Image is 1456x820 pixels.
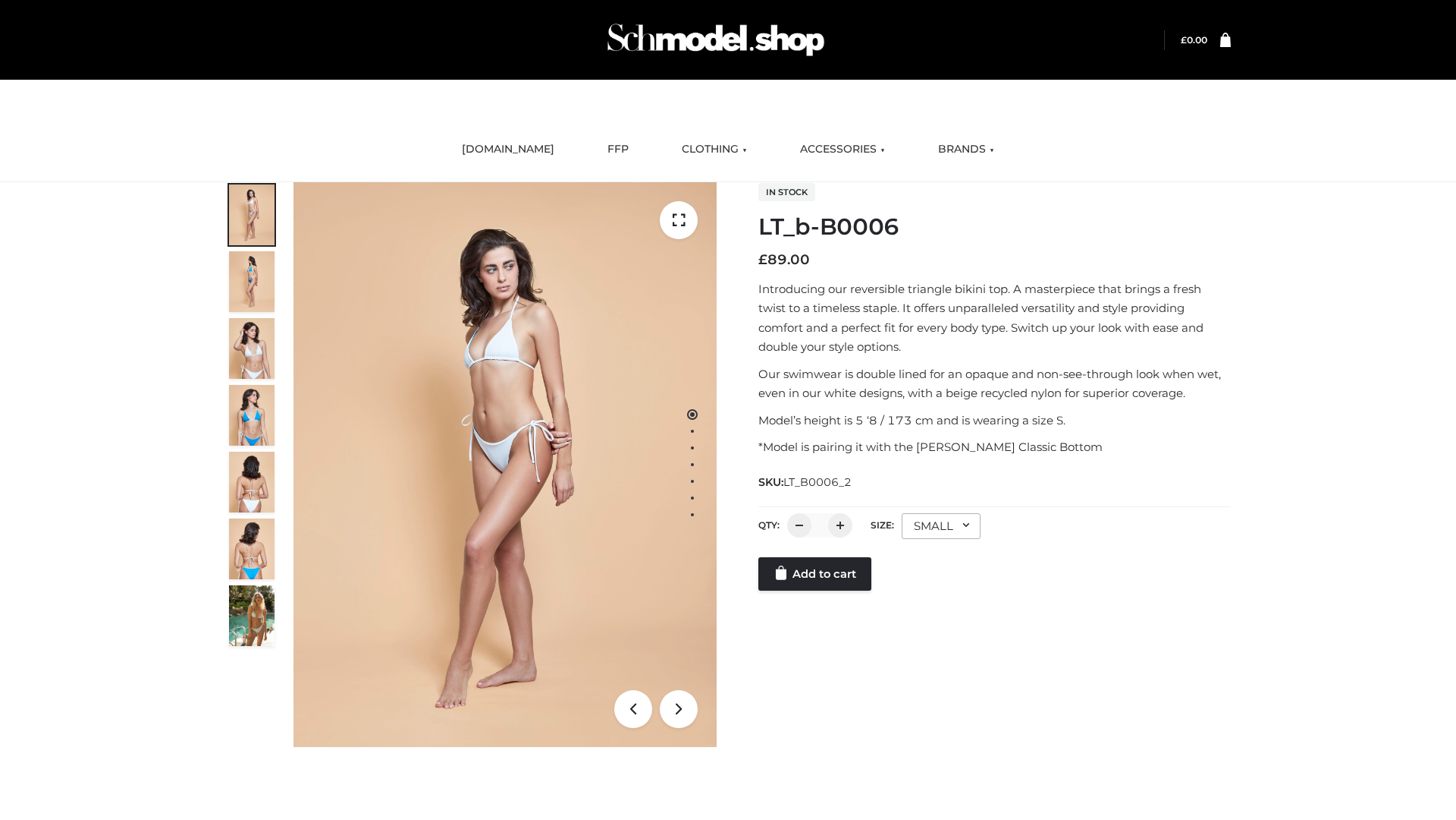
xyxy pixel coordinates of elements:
[229,251,275,312] img: ArielClassicBikiniTop_CloudNine_AzureSky_OW114ECO_2-scaled.jpg
[758,437,1231,457] p: *Model is pairing it with the [PERSON_NAME] Classic Bottom
[450,133,566,166] a: [DOMAIN_NAME]
[871,519,894,531] label: Size:
[229,385,275,446] img: ArielClassicBikiniTop_CloudNine_AzureSky_OW114ECO_4-scaled.jpg
[596,133,640,166] a: FFP
[1181,34,1187,46] span: £
[927,133,1006,166] a: BRANDS
[229,519,275,579] img: ArielClassicBikiniTop_CloudNine_AzureSky_OW114ECO_8-scaled.jpg
[758,279,1231,357] p: Introducing our reversible triangle bikini top. A masterpiece that brings a fresh twist to a time...
[783,475,852,489] span: LT_B0006_2
[758,473,853,491] span: SKU:
[229,318,275,379] img: ArielClassicBikiniTop_CloudNine_AzureSky_OW114ECO_3-scaled.jpg
[758,213,1231,241] h1: LT_b-B0006
[758,251,810,268] bdi: 89.00
[758,519,780,531] label: QTY:
[758,251,767,268] span: £
[229,184,275,245] img: ArielClassicBikiniTop_CloudNine_AzureSky_OW114ECO_1-scaled.jpg
[758,411,1231,430] p: Model’s height is 5 ‘8 / 173 cm and is wearing a size S.
[670,133,758,166] a: CLOTHING
[789,133,896,166] a: ACCESSORIES
[902,513,981,539] div: SMALL
[758,557,871,591] a: Add to cart
[229,585,275,646] img: Arieltop_CloudNine_AzureSky2.jpg
[1181,34,1207,46] a: £0.00
[293,182,717,747] img: LT_b-B0006
[229,452,275,512] img: ArielClassicBikiniTop_CloudNine_AzureSky_OW114ECO_7-scaled.jpg
[758,364,1231,403] p: Our swimwear is double lined for an opaque and non-see-through look when wet, even in our white d...
[758,183,815,201] span: In stock
[602,10,830,70] img: Schmodel Admin 964
[1181,34,1207,46] bdi: 0.00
